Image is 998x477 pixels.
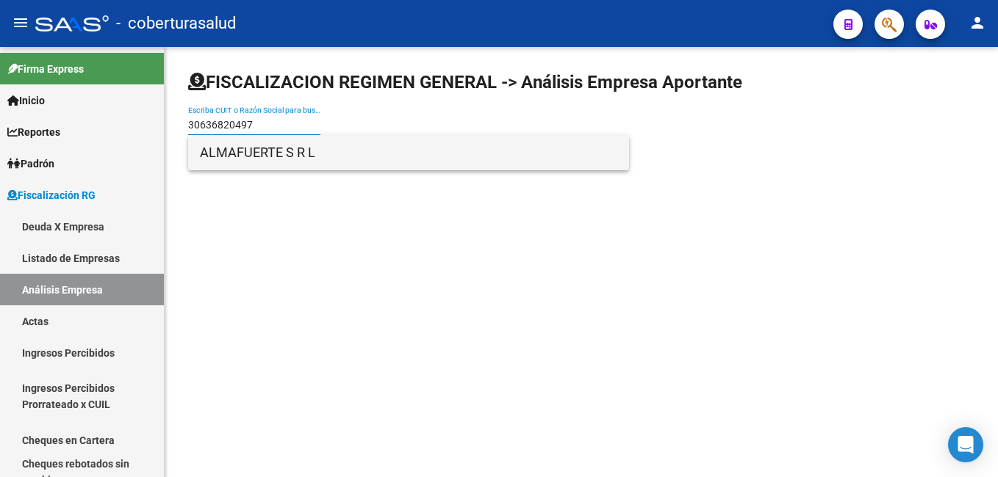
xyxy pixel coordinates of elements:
span: Inicio [7,92,45,109]
mat-icon: menu [12,14,29,32]
span: Fiscalización RG [7,187,96,203]
span: Reportes [7,124,60,140]
h1: FISCALIZACION REGIMEN GENERAL -> Análisis Empresa Aportante [188,70,742,94]
span: - coberturasalud [116,7,236,40]
span: Firma Express [7,61,84,77]
mat-icon: person [969,14,986,32]
span: Padrón [7,156,54,172]
div: Open Intercom Messenger [948,427,983,462]
span: ALMAFUERTE S R L [200,135,617,170]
